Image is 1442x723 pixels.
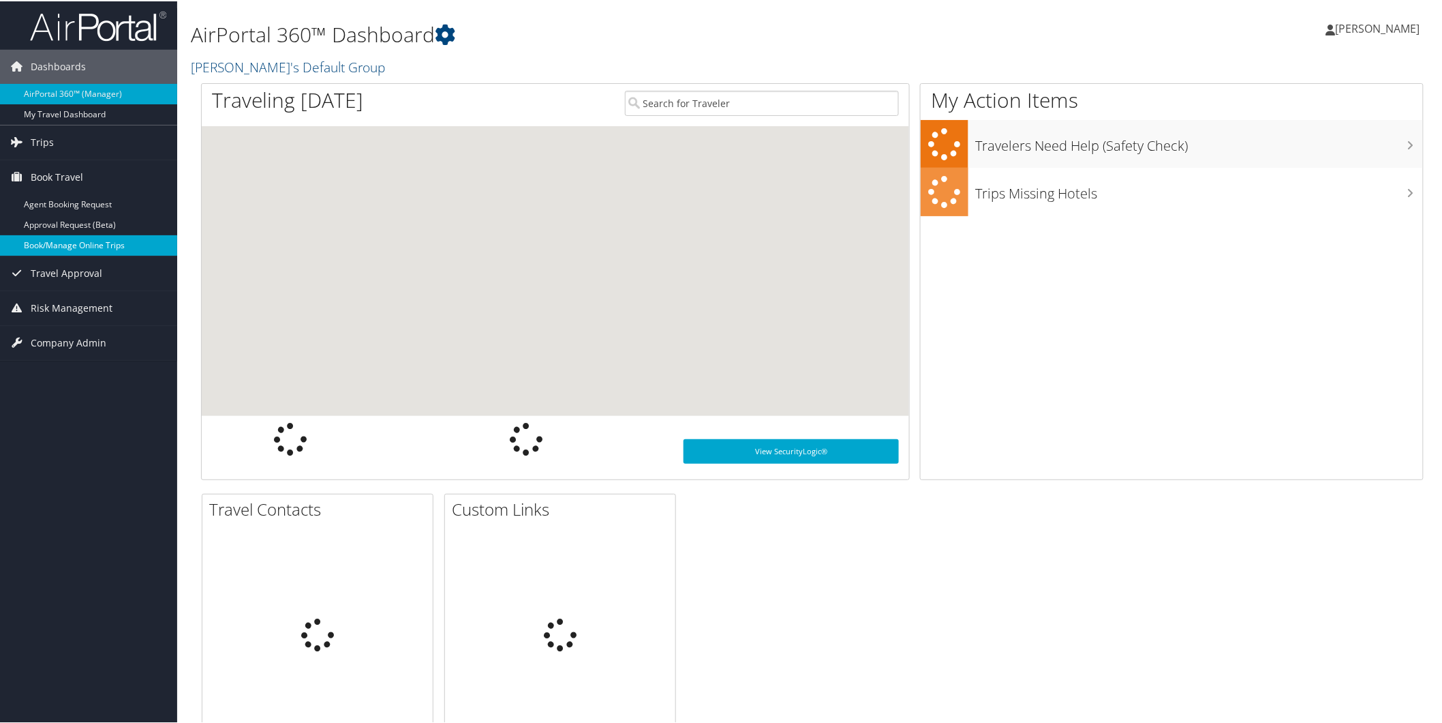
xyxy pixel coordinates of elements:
span: Dashboards [31,48,86,83]
span: Risk Management [31,290,112,324]
span: Company Admin [31,325,106,359]
h1: AirPortal 360™ Dashboard [191,19,1019,48]
img: airportal-logo.png [30,9,166,41]
a: Trips Missing Hotels [921,166,1423,215]
a: View SecurityLogic® [684,438,899,462]
span: Travel Approval [31,255,102,289]
h1: My Action Items [921,85,1423,113]
a: [PERSON_NAME] [1326,7,1434,48]
a: Travelers Need Help (Safety Check) [921,119,1423,167]
a: [PERSON_NAME]'s Default Group [191,57,388,75]
span: Trips [31,124,54,158]
h3: Trips Missing Hotels [975,176,1423,202]
span: Book Travel [31,159,83,193]
span: [PERSON_NAME] [1336,20,1420,35]
h3: Travelers Need Help (Safety Check) [975,128,1423,154]
input: Search for Traveler [625,89,900,115]
h2: Travel Contacts [209,497,433,520]
h2: Custom Links [452,497,675,520]
h1: Traveling [DATE] [212,85,363,113]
